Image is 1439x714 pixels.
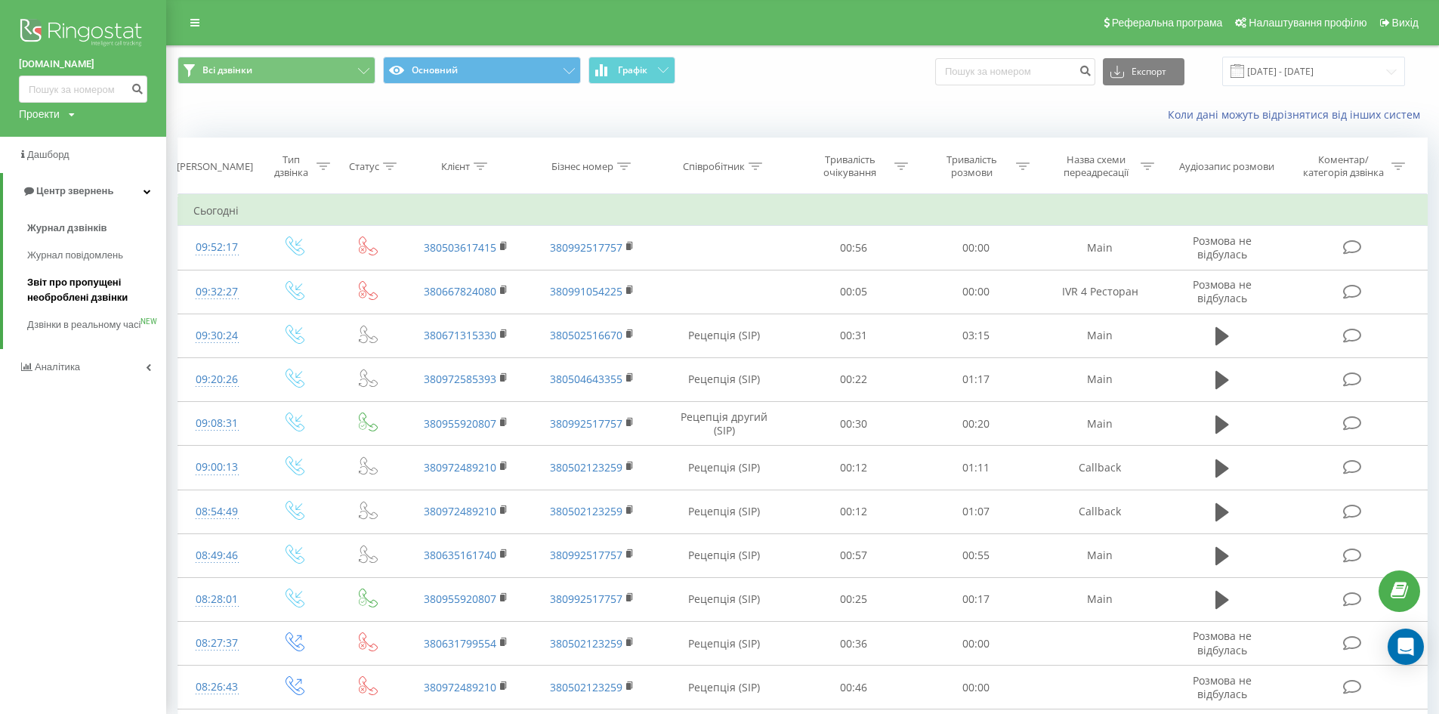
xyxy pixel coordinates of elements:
[19,107,60,122] div: Проекти
[1193,233,1252,261] span: Розмова не відбулась
[1168,107,1428,122] a: Коли дані можуть відрізнятися вiд інших систем
[27,242,166,269] a: Журнал повідомлень
[19,57,147,72] a: [DOMAIN_NAME]
[1249,17,1366,29] span: Налаштування профілю
[550,240,622,255] a: 380992517757
[1299,153,1388,179] div: Коментар/категорія дзвінка
[1036,533,1163,577] td: Main
[792,314,914,357] td: 00:31
[656,622,792,666] td: Рецепція (SIP)
[424,592,496,606] a: 380955920807
[656,666,792,709] td: Рецепція (SIP)
[915,622,1036,666] td: 00:00
[1036,402,1163,446] td: Main
[550,460,622,474] a: 380502123259
[1056,153,1137,179] div: Назва схеми переадресації
[178,196,1428,226] td: Сьогодні
[810,153,891,179] div: Тривалість очікування
[27,215,166,242] a: Журнал дзвінків
[193,453,241,482] div: 09:00:13
[550,284,622,298] a: 380991054225
[177,160,253,173] div: [PERSON_NAME]
[550,416,622,431] a: 380992517757
[424,504,496,518] a: 380972489210
[193,365,241,394] div: 09:20:26
[27,221,107,236] span: Журнал дзвінків
[656,446,792,490] td: Рецепція (SIP)
[3,173,166,209] a: Центр звернень
[1193,673,1252,701] span: Розмова не відбулась
[1103,58,1184,85] button: Експорт
[915,314,1036,357] td: 03:15
[1392,17,1419,29] span: Вихід
[792,402,914,446] td: 00:30
[915,226,1036,270] td: 00:00
[683,160,745,173] div: Співробітник
[935,58,1095,85] input: Пошук за номером
[1036,357,1163,401] td: Main
[550,548,622,562] a: 380992517757
[550,592,622,606] a: 380992517757
[915,666,1036,709] td: 00:00
[383,57,581,84] button: Основний
[178,57,375,84] button: Всі дзвінки
[424,328,496,342] a: 380671315330
[1179,160,1274,173] div: Аудіозапис розмови
[792,446,914,490] td: 00:12
[550,328,622,342] a: 380502516670
[792,533,914,577] td: 00:57
[1388,629,1424,665] div: Open Intercom Messenger
[1036,270,1163,314] td: IVR 4 Ресторан
[1036,226,1163,270] td: Main
[193,672,241,702] div: 08:26:43
[656,357,792,401] td: Рецепція (SIP)
[550,680,622,694] a: 380502123259
[202,64,252,76] span: Всі дзвінки
[424,416,496,431] a: 380955920807
[424,548,496,562] a: 380635161740
[550,636,622,651] a: 380502123259
[915,357,1036,401] td: 01:17
[656,577,792,621] td: Рецепція (SIP)
[193,629,241,658] div: 08:27:37
[792,226,914,270] td: 00:56
[656,490,792,533] td: Рецепція (SIP)
[424,636,496,651] a: 380631799554
[193,585,241,614] div: 08:28:01
[1193,277,1252,305] span: Розмова не відбулась
[1036,490,1163,533] td: Callback
[35,361,80,372] span: Аналiтика
[1036,314,1163,357] td: Main
[193,409,241,438] div: 09:08:31
[915,577,1036,621] td: 00:17
[618,65,647,76] span: Графік
[551,160,613,173] div: Бізнес номер
[915,446,1036,490] td: 01:11
[792,622,914,666] td: 00:36
[550,504,622,518] a: 380502123259
[915,270,1036,314] td: 00:00
[270,153,313,179] div: Тип дзвінка
[915,490,1036,533] td: 01:07
[27,311,166,338] a: Дзвінки в реальному часіNEW
[1193,629,1252,657] span: Розмова не відбулась
[656,533,792,577] td: Рецепція (SIP)
[193,321,241,351] div: 09:30:24
[36,185,113,196] span: Центр звернень
[792,270,914,314] td: 00:05
[792,577,914,621] td: 00:25
[441,160,470,173] div: Клієнт
[424,284,496,298] a: 380667824080
[931,153,1012,179] div: Тривалість розмови
[27,317,141,332] span: Дзвінки в реальному часі
[424,460,496,474] a: 380972489210
[792,357,914,401] td: 00:22
[193,233,241,262] div: 09:52:17
[1112,17,1223,29] span: Реферальна програма
[193,497,241,527] div: 08:54:49
[1036,446,1163,490] td: Callback
[550,372,622,386] a: 380504643355
[27,269,166,311] a: Звіт про пропущені необроблені дзвінки
[27,275,159,305] span: Звіт про пропущені необроблені дзвінки
[193,277,241,307] div: 09:32:27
